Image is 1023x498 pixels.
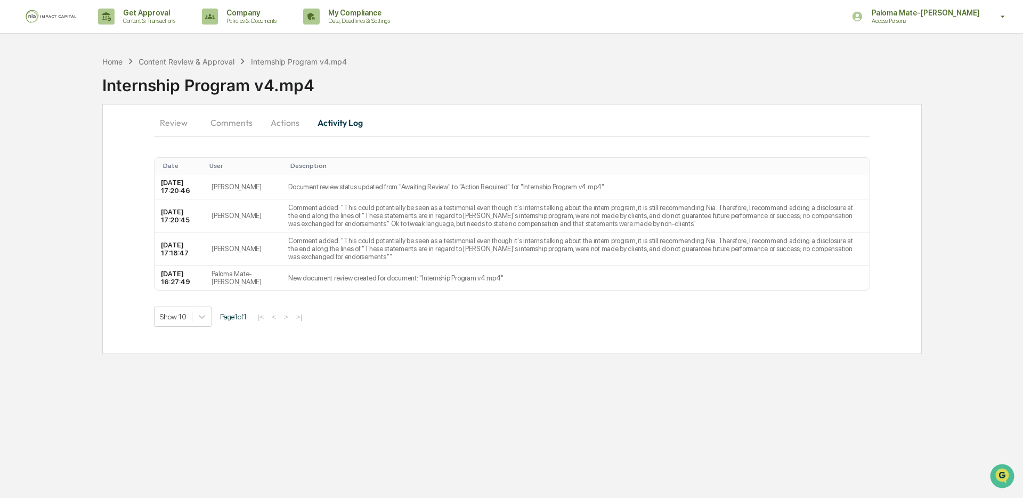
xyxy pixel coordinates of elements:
[269,312,279,322] button: <
[281,312,291,322] button: >
[106,181,129,189] span: Pylon
[989,463,1018,492] iframe: Open customer support
[155,174,205,199] td: [DATE] 17:20:46
[282,232,870,266] td: Comment added: "This could potentially be seen as a testimonial even though it's interns talking ...
[26,10,77,23] img: logo
[139,57,234,66] div: Content Review & Approval
[154,110,202,135] button: Review
[163,162,201,170] div: Toggle SortBy
[202,110,261,135] button: Comments
[155,199,205,232] td: [DATE] 17:20:45
[102,67,1023,95] div: Internship Program v4.mp4
[863,9,985,17] p: Paloma Mate-[PERSON_NAME]
[251,57,347,66] div: Internship Program v4.mp4
[11,156,19,164] div: 🔎
[102,57,123,66] div: Home
[205,266,282,290] td: Paloma Mate-[PERSON_NAME]
[181,85,194,98] button: Start new chat
[11,82,30,101] img: 1746055101610-c473b297-6a78-478c-a979-82029cc54cd1
[255,312,267,322] button: |<
[77,135,86,144] div: 🗄️
[218,17,282,25] p: Policies & Documents
[282,174,870,199] td: Document review status updated from "Awaiting Review" to "Action Required" for "Internship Progra...
[205,199,282,232] td: [PERSON_NAME]
[320,17,395,25] p: Data, Deadlines & Settings
[154,110,870,135] div: secondary tabs example
[293,312,305,322] button: >|
[36,92,135,101] div: We're available if you need us!
[282,266,870,290] td: New document review created for document: "Internship Program v4.mp4"
[6,150,71,170] a: 🔎Data Lookup
[320,9,395,17] p: My Compliance
[155,232,205,266] td: [DATE] 17:18:47
[205,174,282,199] td: [PERSON_NAME]
[36,82,175,92] div: Start new chat
[21,155,67,165] span: Data Lookup
[309,110,371,135] button: Activity Log
[6,130,73,149] a: 🖐️Preclearance
[88,134,132,145] span: Attestations
[290,162,865,170] div: Toggle SortBy
[155,266,205,290] td: [DATE] 16:27:49
[115,17,181,25] p: Content & Transactions
[11,22,194,39] p: How can we help?
[73,130,136,149] a: 🗄️Attestations
[115,9,181,17] p: Get Approval
[282,199,870,232] td: Comment added: "This could potentially be seen as a testimonial even though it's interns talking ...
[261,110,309,135] button: Actions
[11,135,19,144] div: 🖐️
[218,9,282,17] p: Company
[220,312,247,321] span: Page 1 of 1
[209,162,278,170] div: Toggle SortBy
[205,232,282,266] td: [PERSON_NAME]
[21,134,69,145] span: Preclearance
[75,180,129,189] a: Powered byPylon
[863,17,968,25] p: Access Persons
